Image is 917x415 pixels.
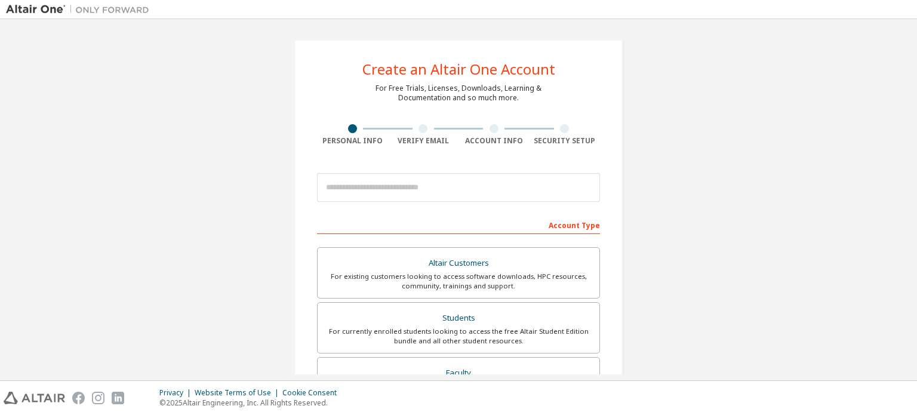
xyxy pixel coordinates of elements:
img: Altair One [6,4,155,16]
div: Verify Email [388,136,459,146]
div: Account Type [317,215,600,234]
div: For Free Trials, Licenses, Downloads, Learning & Documentation and so much more. [376,84,541,103]
div: For existing customers looking to access software downloads, HPC resources, community, trainings ... [325,272,592,291]
img: facebook.svg [72,392,85,404]
div: Students [325,310,592,327]
div: Account Info [458,136,530,146]
div: Faculty [325,365,592,382]
div: Altair Customers [325,255,592,272]
div: Create an Altair One Account [362,62,555,76]
img: altair_logo.svg [4,392,65,404]
div: For currently enrolled students looking to access the free Altair Student Edition bundle and all ... [325,327,592,346]
p: © 2025 Altair Engineering, Inc. All Rights Reserved. [159,398,344,408]
div: Cookie Consent [282,388,344,398]
div: Privacy [159,388,195,398]
img: instagram.svg [92,392,104,404]
div: Security Setup [530,136,601,146]
div: Website Terms of Use [195,388,282,398]
img: linkedin.svg [112,392,124,404]
div: Personal Info [317,136,388,146]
